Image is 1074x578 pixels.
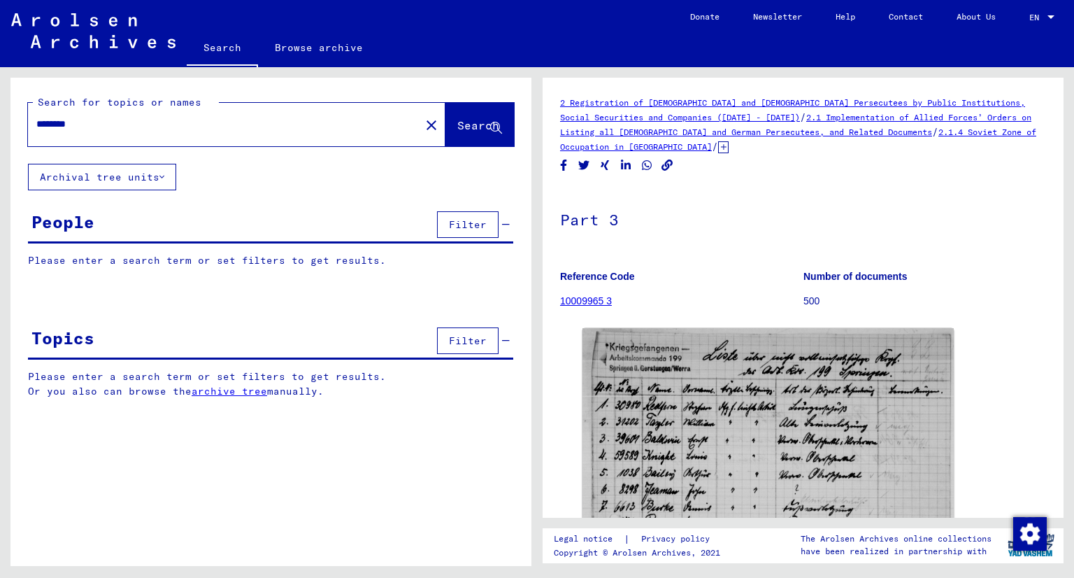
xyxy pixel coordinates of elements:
p: Copyright © Arolsen Archives, 2021 [554,547,726,559]
p: 500 [803,294,1046,309]
button: Archival tree units [28,164,176,190]
button: Filter [437,211,499,238]
a: Privacy policy [630,532,726,547]
b: Reference Code [560,271,635,282]
a: 10009965 3 [560,295,612,306]
p: have been realized in partnership with [801,545,991,558]
p: Please enter a search term or set filters to get results. [28,253,513,268]
mat-label: Search for topics or names [38,96,201,108]
span: / [932,125,938,138]
img: yv_logo.png [1005,528,1057,563]
button: Search [445,103,514,146]
span: / [800,111,806,123]
img: Arolsen_neg.svg [11,13,176,48]
div: Topics [31,325,94,351]
span: Search [457,118,499,132]
div: People [31,209,94,234]
h1: Part 3 [560,188,1046,249]
button: Clear [417,111,445,139]
a: archive tree [192,385,267,397]
a: Search [187,31,258,67]
mat-icon: close [423,117,440,134]
p: The Arolsen Archives online collections [801,533,991,545]
span: EN [1029,13,1045,22]
button: Share on WhatsApp [640,157,654,174]
button: Copy link [660,157,675,174]
button: Share on LinkedIn [619,157,633,174]
a: Browse archive [258,31,380,64]
span: / [712,140,718,153]
b: Number of documents [803,271,908,282]
p: Please enter a search term or set filters to get results. Or you also can browse the manually. [28,369,514,399]
button: Share on Twitter [577,157,592,174]
button: Filter [437,327,499,354]
a: Legal notice [554,532,624,547]
div: | [554,532,726,547]
a: 2 Registration of [DEMOGRAPHIC_DATA] and [DEMOGRAPHIC_DATA] Persecutees by Public Institutions, S... [560,97,1025,122]
div: Change consent [1012,516,1046,550]
span: Filter [449,334,487,347]
img: Change consent [1013,517,1047,551]
span: Filter [449,218,487,231]
button: Share on Xing [598,157,613,174]
button: Share on Facebook [557,157,571,174]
